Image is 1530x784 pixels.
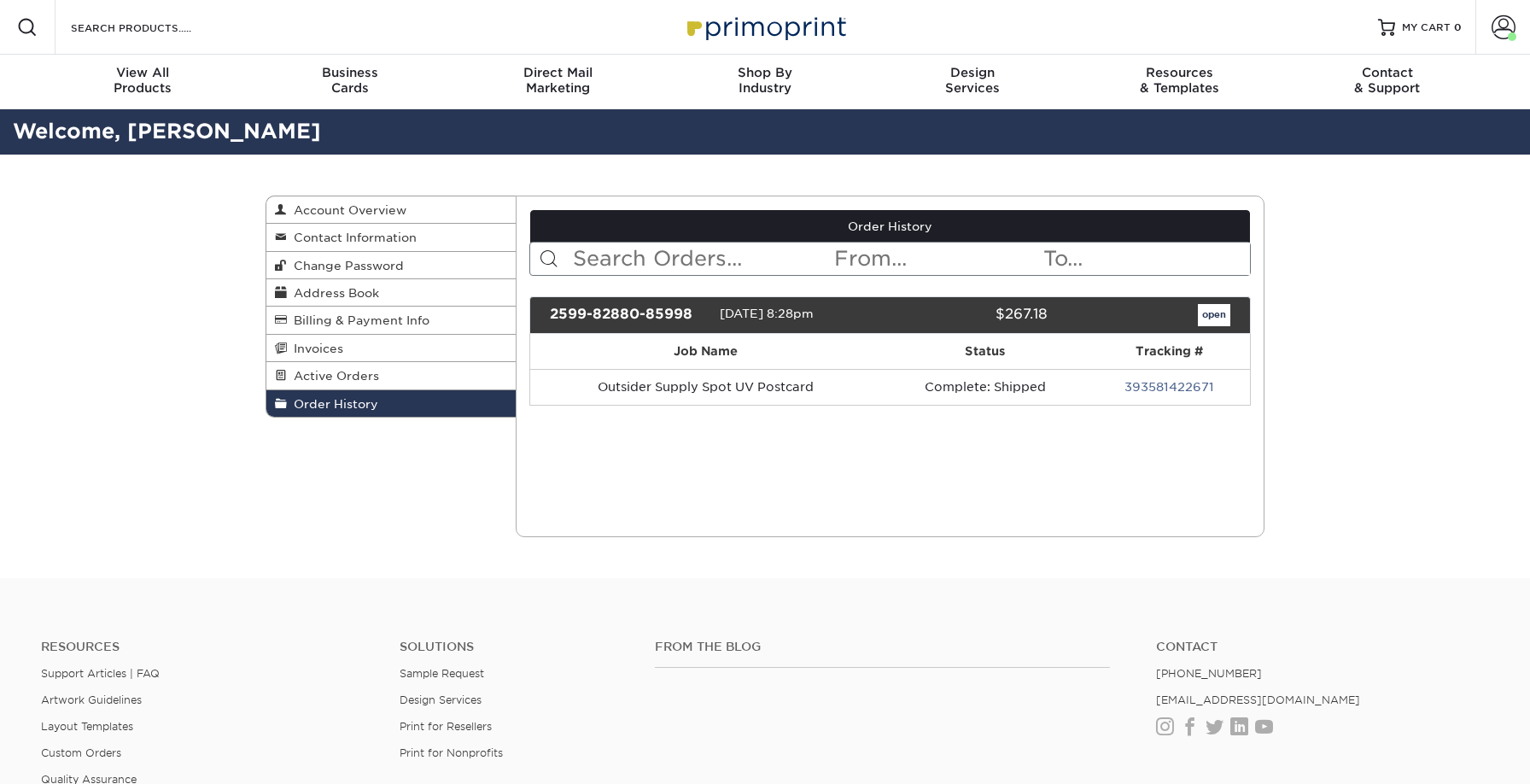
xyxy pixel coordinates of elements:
a: BusinessCards [247,55,454,109]
a: Sample Request [400,667,484,680]
th: Status [881,334,1089,369]
h4: Solutions [400,640,630,654]
span: Business [247,65,454,80]
a: Contact& Support [1283,55,1491,109]
a: [EMAIL_ADDRESS][DOMAIN_NAME] [1156,693,1360,706]
a: View AllProducts [39,55,247,109]
a: Active Orders [266,362,516,389]
th: Tracking # [1089,334,1250,369]
div: & Support [1283,65,1491,96]
span: [DATE] 8:28pm [720,307,814,320]
span: Change Password [287,259,404,272]
div: Products [39,65,247,96]
span: View All [39,65,247,80]
span: 0 [1454,21,1462,33]
span: Direct Mail [454,65,662,80]
span: Contact Information [287,231,417,244]
a: Layout Templates [41,720,133,733]
span: Resources [1076,65,1283,80]
div: Marketing [454,65,662,96]
input: To... [1042,243,1250,275]
a: Contact [1156,640,1489,654]
div: 2599-82880-85998 [537,304,720,326]
a: Change Password [266,252,516,279]
a: Account Overview [266,196,516,224]
h4: Resources [41,640,374,654]
a: Order History [530,210,1251,243]
a: Print for Nonprofits [400,746,503,759]
input: From... [832,243,1041,275]
a: 393581422671 [1124,380,1214,394]
th: Job Name [530,334,881,369]
a: Invoices [266,335,516,362]
div: Services [868,65,1076,96]
img: Primoprint [680,9,850,45]
a: Order History [266,390,516,417]
a: Resources& Templates [1076,55,1283,109]
a: Print for Resellers [400,720,492,733]
td: Complete: Shipped [881,369,1089,405]
input: SEARCH PRODUCTS..... [69,17,236,38]
div: $267.18 [877,304,1060,326]
td: Outsider Supply Spot UV Postcard [530,369,881,405]
div: Industry [662,65,869,96]
a: Contact Information [266,224,516,251]
a: Custom Orders [41,746,121,759]
a: [PHONE_NUMBER] [1156,667,1262,680]
input: Search Orders... [571,243,833,275]
span: Shop By [662,65,869,80]
a: open [1198,304,1230,326]
a: Artwork Guidelines [41,693,142,706]
h4: From the Blog [655,640,1110,654]
div: & Templates [1076,65,1283,96]
span: Address Book [287,286,379,300]
span: Invoices [287,342,343,355]
a: Shop ByIndustry [662,55,869,109]
span: Account Overview [287,203,406,217]
a: Address Book [266,279,516,307]
a: Direct MailMarketing [454,55,662,109]
span: Active Orders [287,369,379,383]
span: Order History [287,397,378,411]
span: Design [868,65,1076,80]
a: DesignServices [868,55,1076,109]
span: Billing & Payment Info [287,313,429,327]
span: MY CART [1402,20,1451,35]
div: Cards [247,65,454,96]
span: Contact [1283,65,1491,80]
a: Design Services [400,693,482,706]
a: Billing & Payment Info [266,307,516,334]
a: Support Articles | FAQ [41,667,160,680]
